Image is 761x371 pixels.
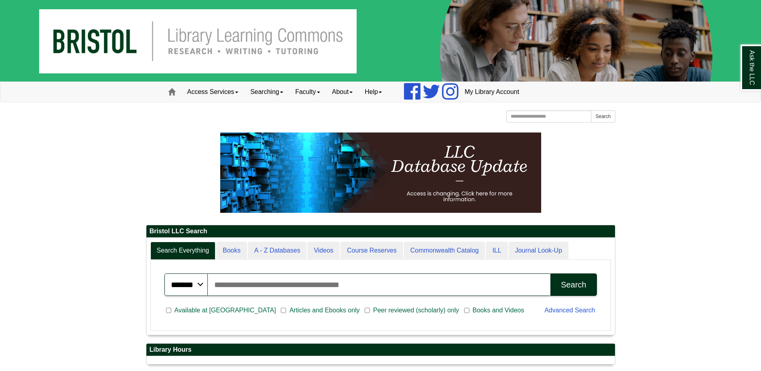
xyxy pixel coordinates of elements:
[469,306,528,315] span: Books and Videos
[550,273,597,296] button: Search
[146,344,615,356] h2: Library Hours
[248,242,307,260] a: A - Z Databases
[544,307,595,314] a: Advanced Search
[181,82,244,102] a: Access Services
[591,110,615,122] button: Search
[244,82,289,102] a: Searching
[220,132,541,213] img: HTML tutorial
[509,242,568,260] a: Journal Look-Up
[486,242,507,260] a: ILL
[216,242,247,260] a: Books
[341,242,403,260] a: Course Reserves
[464,307,469,314] input: Books and Videos
[365,307,370,314] input: Peer reviewed (scholarly) only
[561,280,586,289] div: Search
[281,307,286,314] input: Articles and Ebooks only
[307,242,340,260] a: Videos
[459,82,525,102] a: My Library Account
[146,225,615,238] h2: Bristol LLC Search
[289,82,326,102] a: Faculty
[171,306,279,315] span: Available at [GEOGRAPHIC_DATA]
[166,307,171,314] input: Available at [GEOGRAPHIC_DATA]
[326,82,359,102] a: About
[404,242,485,260] a: Commonwealth Catalog
[150,242,216,260] a: Search Everything
[286,306,363,315] span: Articles and Ebooks only
[359,82,388,102] a: Help
[370,306,462,315] span: Peer reviewed (scholarly) only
